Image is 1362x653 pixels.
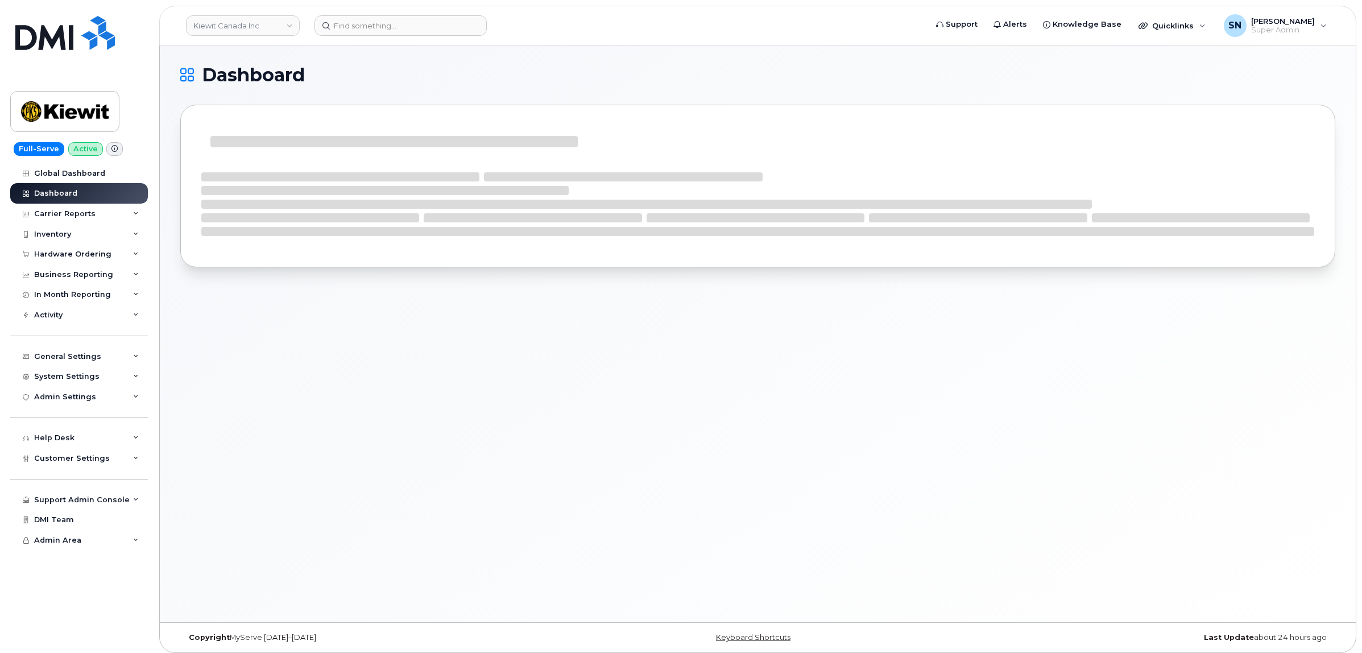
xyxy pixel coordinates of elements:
div: about 24 hours ago [950,633,1335,642]
span: Dashboard [202,67,305,84]
strong: Last Update [1204,633,1254,642]
a: Keyboard Shortcuts [716,633,790,642]
div: MyServe [DATE]–[DATE] [180,633,565,642]
strong: Copyright [189,633,230,642]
